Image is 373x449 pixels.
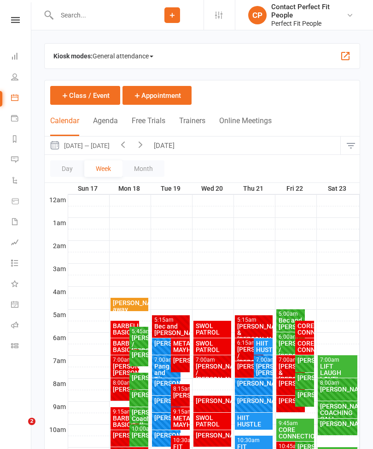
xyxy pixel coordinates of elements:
[195,432,230,438] div: [PERSON_NAME]
[320,363,356,382] div: LIFT LAUGH LOVE!
[173,392,188,398] div: [PERSON_NAME].
[173,409,188,415] div: 9:15am
[237,323,271,342] div: [PERSON_NAME] & [PERSON_NAME]
[237,380,271,386] div: [PERSON_NAME]
[112,409,138,415] div: 9:15am
[122,86,192,105] button: Appointment
[11,233,32,254] a: Assessments
[112,380,138,386] div: 8:00am
[173,386,188,392] div: 8:15am
[131,375,146,381] div: [PERSON_NAME]
[278,311,303,317] div: 5:00am
[154,432,179,438] div: [PERSON_NAME]
[154,357,179,363] div: 7:00am
[11,274,32,295] a: What's New
[173,438,188,443] div: 10:30am
[11,336,32,357] a: Class kiosk mode
[256,340,271,353] div: HIIT HUSTLE
[112,340,138,353] div: BARBELL BASICS
[131,409,146,428] div: [PERSON_NAME] Coaching Call
[154,380,179,386] div: [PERSON_NAME]
[109,183,151,194] th: Mon 18
[320,357,356,363] div: 7:00am
[278,421,313,426] div: 9:45am
[278,317,303,330] div: Bec and [PERSON_NAME]
[320,403,356,422] div: [PERSON_NAME] COACHING CALL
[297,357,312,364] div: [PERSON_NAME]
[9,418,31,440] iframe: Intercom live chat
[256,363,271,376] div: [PERSON_NAME]/ [PERSON_NAME]
[50,160,84,177] button: Day
[45,378,68,390] th: 8am
[173,340,188,353] div: METABOLIC MAYHEM
[131,335,146,354] div: [PERSON_NAME] / [PERSON_NAME]
[237,398,271,404] div: [PERSON_NAME]
[68,183,109,194] th: Sun 17
[278,398,303,404] div: [PERSON_NAME]
[195,398,230,404] div: [PERSON_NAME]
[316,183,360,194] th: Sat 23
[93,116,118,136] button: Agenda
[11,68,32,88] a: People
[45,309,68,321] th: 5am
[131,432,146,438] div: [PERSON_NAME]
[195,415,230,427] div: SWOL PATROL
[278,340,303,359] div: [PERSON_NAME] / [PERSON_NAME]
[278,334,303,340] div: 6:00am
[132,116,165,136] button: Free Trials
[112,432,138,438] div: [PERSON_NAME]
[237,346,262,365] div: [PERSON_NAME] / [PERSON_NAME]
[237,363,262,369] div: [PERSON_NAME]
[195,323,230,335] div: SWOL PATROL
[122,160,164,177] button: Month
[45,136,114,154] button: [DATE] — [DATE]
[93,49,153,63] span: General attendance
[131,392,146,398] div: [PERSON_NAME]
[131,329,146,335] div: 5:45am
[54,9,141,22] input: Search...
[50,116,79,136] button: Calendar
[112,300,147,332] div: [PERSON_NAME] away [DATE] RETURNS [DATE]
[271,19,346,28] div: Perfect Fit People
[179,116,205,136] button: Trainers
[297,323,312,335] div: CORE CONNECTION
[278,363,303,382] div: [PERSON_NAME] & [PERSON_NAME]
[278,380,303,386] div: [PERSON_NAME]
[256,357,271,363] div: 7:00am
[297,375,312,381] div: [PERSON_NAME]
[45,424,68,436] th: 10am
[278,426,313,439] div: CORE CONNECTION
[173,357,188,364] div: [PERSON_NAME]
[278,357,303,363] div: 7:00am
[237,340,262,346] div: 6:15am
[195,357,230,363] div: 7:00am
[45,355,68,367] th: 7am
[154,340,179,347] div: [PERSON_NAME]
[53,52,93,60] strong: Kiosk modes:
[112,323,138,335] div: BARBELL BASICS
[154,323,188,336] div: Bec and [PERSON_NAME]
[237,317,271,323] div: 5:15am
[237,415,271,427] div: HIIT HUSTLE
[84,160,122,177] button: Week
[45,332,68,344] th: 6am
[45,401,68,413] th: 9am
[275,183,316,194] th: Fri 22
[11,192,32,212] a: Product Sales
[219,116,272,136] button: Online Meetings
[154,363,179,382] div: Pang and Tita
[154,317,188,323] div: 5:15am
[45,286,68,298] th: 4am
[112,415,138,428] div: BARBELL BASICS
[28,418,35,425] span: 2
[11,109,32,130] a: Payments
[131,352,146,358] div: [PERSON_NAME]
[297,340,312,353] div: CORE CONNECTION
[50,86,120,105] button: Class / Event
[11,47,32,68] a: Dashboard
[11,316,32,336] a: Roll call kiosk mode
[320,421,356,427] div: [PERSON_NAME]
[11,295,32,316] a: General attendance kiosk mode
[131,426,146,432] div: 10:00am
[233,183,275,194] th: Thu 21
